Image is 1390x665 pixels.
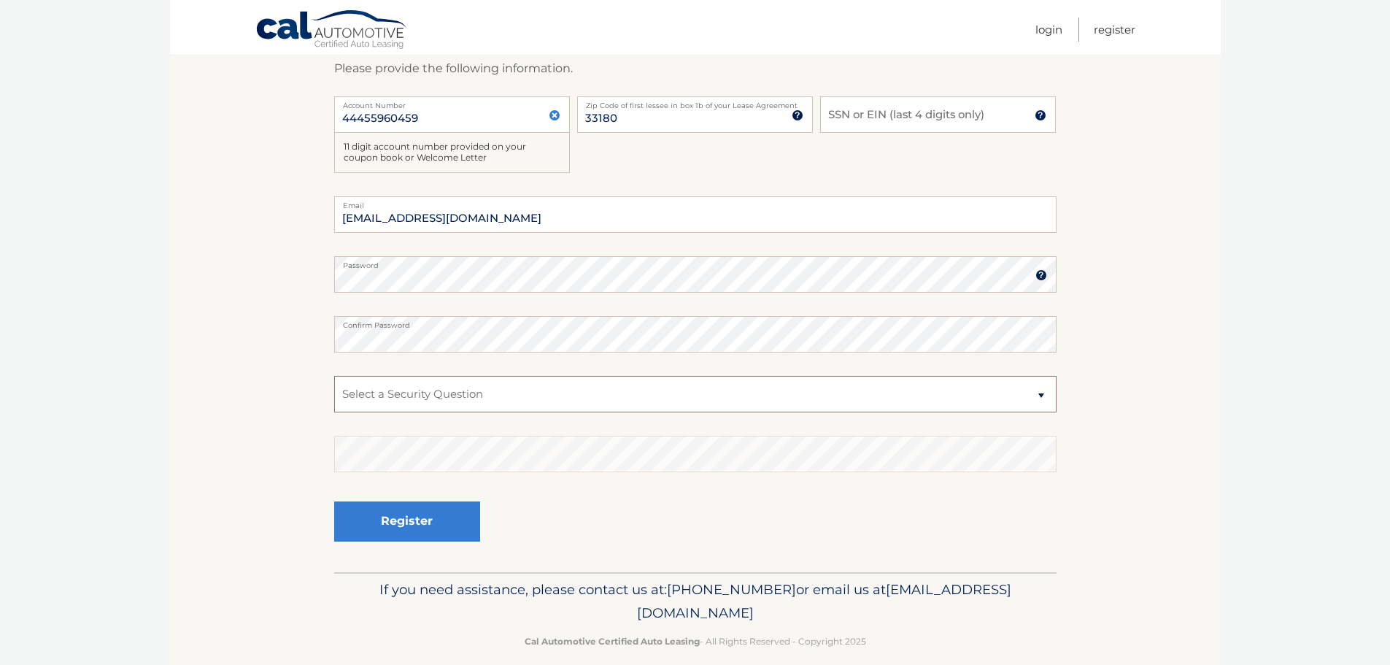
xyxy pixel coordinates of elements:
[334,96,570,133] input: Account Number
[334,256,1057,268] label: Password
[792,109,803,121] img: tooltip.svg
[334,196,1057,208] label: Email
[334,501,480,542] button: Register
[1035,269,1047,281] img: tooltip.svg
[577,96,813,108] label: Zip Code of first lessee in box 1b of your Lease Agreement
[334,133,570,173] div: 11 digit account number provided on your coupon book or Welcome Letter
[334,196,1057,233] input: Email
[334,58,1057,79] p: Please provide the following information.
[1035,109,1046,121] img: tooltip.svg
[344,634,1047,649] p: - All Rights Reserved - Copyright 2025
[820,96,1056,133] input: SSN or EIN (last 4 digits only)
[577,96,813,133] input: Zip Code
[334,316,1057,328] label: Confirm Password
[1094,18,1135,42] a: Register
[667,581,796,598] span: [PHONE_NUMBER]
[344,578,1047,625] p: If you need assistance, please contact us at: or email us at
[525,636,700,647] strong: Cal Automotive Certified Auto Leasing
[549,109,560,121] img: close.svg
[1035,18,1062,42] a: Login
[334,96,570,108] label: Account Number
[255,9,409,52] a: Cal Automotive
